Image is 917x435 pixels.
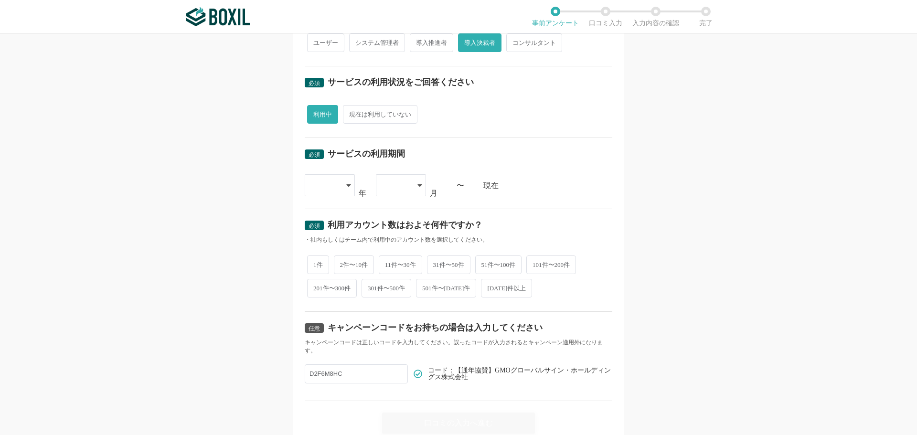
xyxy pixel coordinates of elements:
[307,105,338,124] span: 利用中
[681,7,731,27] li: 完了
[328,78,474,86] div: サービスの利用状況をご回答ください
[328,323,543,332] div: キャンペーンコードをお持ちの場合は入力してください
[349,33,405,52] span: システム管理者
[309,223,320,229] span: 必須
[526,255,576,274] span: 101件〜200件
[580,7,630,27] li: 口コミ入力
[343,105,417,124] span: 現在は利用していない
[481,279,532,297] span: [DATE]件以上
[309,80,320,86] span: 必須
[305,236,612,244] div: ・社内もしくはチーム内で利用中のアカウント数を選択してください。
[309,325,320,332] span: 任意
[630,7,681,27] li: 入力内容の確認
[307,255,329,274] span: 1件
[410,33,453,52] span: 導入推進者
[506,33,562,52] span: コンサルタント
[458,33,501,52] span: 導入決裁者
[379,255,422,274] span: 11件〜30件
[475,255,522,274] span: 51件〜100件
[186,7,250,26] img: ボクシルSaaS_ロゴ
[427,255,470,274] span: 31件〜50件
[328,221,482,229] div: 利用アカウント数はおよそ何件ですか？
[309,151,320,158] span: 必須
[430,190,437,197] div: 月
[428,367,612,381] span: コード：【通年協賛】GMOグローバルサイン・ホールディングス株式会社
[307,33,344,52] span: ユーザー
[359,190,366,197] div: 年
[328,149,405,158] div: サービスの利用期間
[416,279,476,297] span: 501件〜[DATE]件
[483,182,612,190] div: 現在
[307,279,357,297] span: 201件〜300件
[362,279,411,297] span: 301件〜500件
[530,7,580,27] li: 事前アンケート
[457,182,464,190] div: 〜
[334,255,374,274] span: 2件〜10件
[305,339,612,355] div: キャンペーンコードは正しいコードを入力してください。誤ったコードが入力されるとキャンペーン適用外になります。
